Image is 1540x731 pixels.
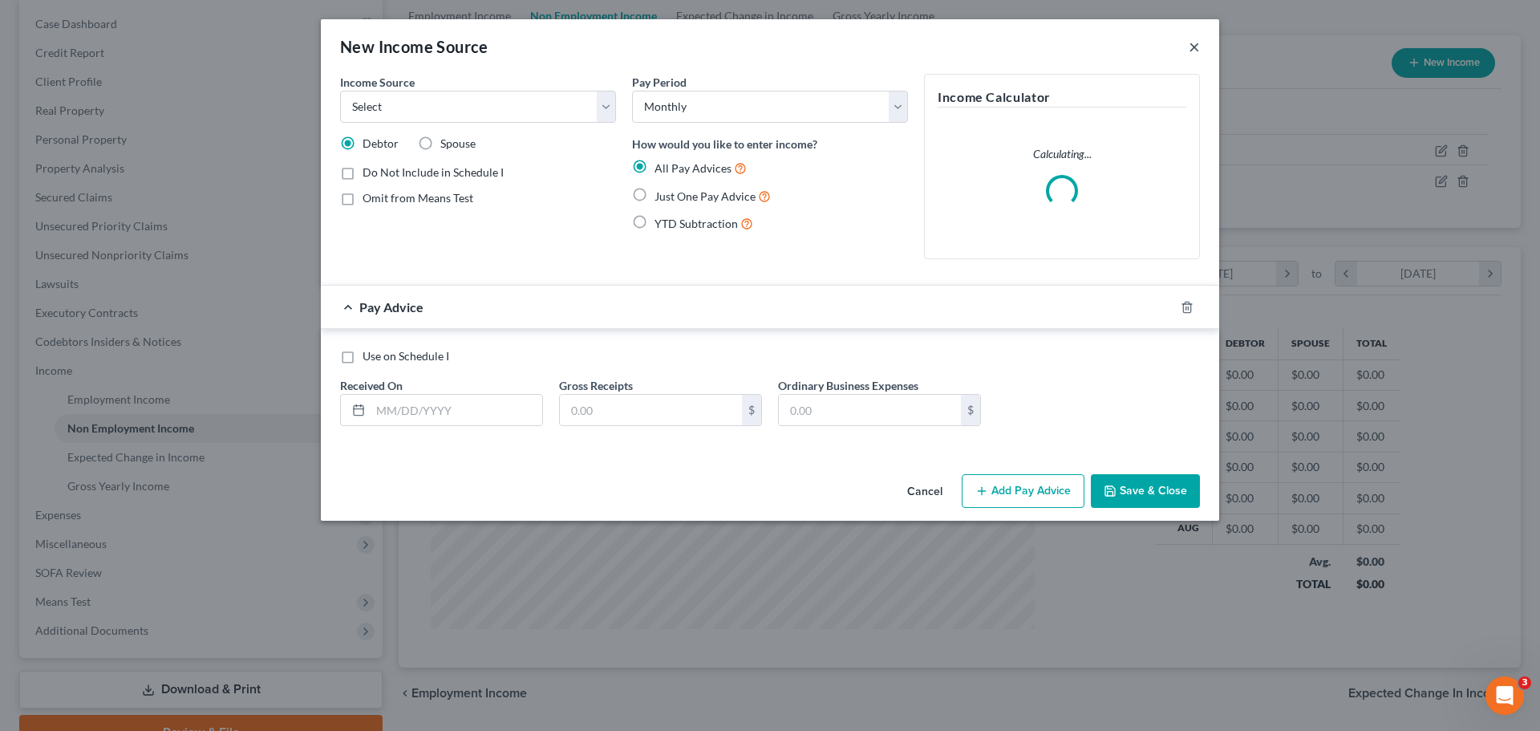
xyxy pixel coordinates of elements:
span: Debtor [363,136,399,150]
span: Received On [340,379,403,392]
input: 0.00 [560,395,742,425]
div: New Income Source [340,35,488,58]
button: Save & Close [1091,474,1200,508]
span: Do Not Include in Schedule I [363,165,504,179]
label: Gross Receipts [559,377,633,394]
span: 3 [1518,676,1531,689]
input: MM/DD/YYYY [371,395,542,425]
label: How would you like to enter income? [632,136,817,152]
button: Cancel [894,476,955,508]
p: Calculating... [938,146,1186,162]
div: $ [742,395,761,425]
span: All Pay Advices [654,161,731,175]
iframe: Intercom live chat [1485,676,1524,715]
label: Ordinary Business Expenses [778,377,918,394]
h5: Income Calculator [938,87,1186,108]
div: $ [961,395,980,425]
label: Pay Period [632,74,687,91]
span: Income Source [340,75,415,89]
span: Omit from Means Test [363,191,473,205]
span: Just One Pay Advice [654,189,756,203]
span: Pay Advice [359,299,423,315]
button: Add Pay Advice [962,474,1084,508]
span: Use on Schedule I [363,349,449,363]
input: 0.00 [779,395,961,425]
span: Spouse [440,136,476,150]
span: YTD Subtraction [654,217,738,230]
button: × [1189,37,1200,56]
